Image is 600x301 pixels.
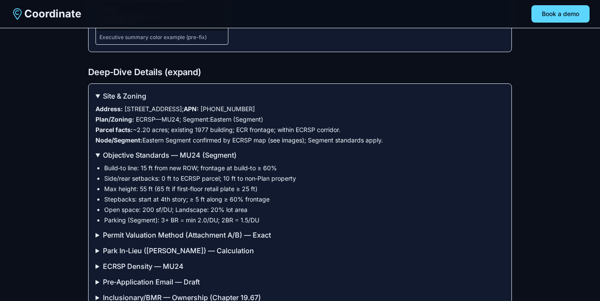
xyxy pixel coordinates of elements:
[96,116,134,123] strong: Plan/Zoning:
[104,164,504,172] li: Build‑to line: 15 ft from new ROW; frontage at build‑to ≥ 60%
[104,216,504,225] li: Parking (Segment): 3+ BR = min 2.0/DU; 2BR = 1.5/DU
[24,7,81,21] span: Coordinate
[96,105,504,113] div: [STREET_ADDRESS] ; [PHONE_NUMBER]
[96,136,142,144] strong: Node/Segment:
[531,5,590,23] button: Book a demo
[96,230,504,240] summary: Permit Valuation Method (Attachment A/B) — Exact
[96,261,504,271] summary: ECRSP Density — MU24
[96,105,123,112] strong: Address:
[96,277,504,287] summary: Pre‑Application Email — Draft
[96,126,504,134] div: ~2.20 acres; existing 1977 building; ECR frontage; within ECRSP corridor.
[104,205,504,214] li: Open space: 200 sf/DU; Landscape: 20% lot area
[96,150,504,160] summary: Objective Standards — MU24 (Segment)
[10,7,81,21] a: Coordinate
[104,185,504,193] li: Max height: 55 ft (65 ft if first‑floor retail plate ≥ 25 ft)
[184,105,199,112] strong: APN:
[104,195,504,204] li: Stepbacks: start at 4th story; ≥ 5 ft along ≥ 60% frontage
[96,115,504,124] div: ECRSP — MU24 ; Segment: Eastern (Segment)
[96,126,133,133] strong: Parcel facts:
[88,66,512,78] h2: Deep‑Dive Details (expand)
[96,136,504,145] div: Eastern Segment confirmed by ECRSP map (see images); Segment standards apply.
[104,174,504,183] li: Side/rear setbacks: 0 ft to ECRSP parcel; 10 ft to non‑Plan property
[96,245,504,256] summary: Park In‑Lieu ([PERSON_NAME]) — Calculation
[96,91,504,101] summary: Site & Zoning
[10,7,24,21] img: Coordinate
[96,30,228,44] figcaption: Executive summary color example (pre-fix)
